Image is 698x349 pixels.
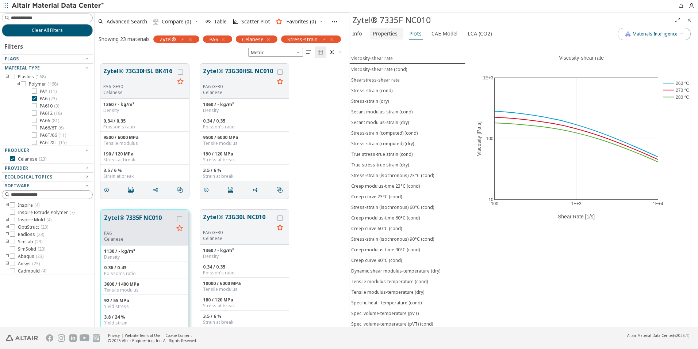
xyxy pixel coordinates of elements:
[5,232,10,237] i: toogle group
[349,276,465,287] button: Tensile modulus-temperature (cond)
[47,81,58,87] span: ( 168 )
[2,181,93,190] button: Software
[432,28,457,40] span: CAE Model
[5,254,10,259] i: toogle group
[40,103,59,109] span: PA610
[203,286,286,292] div: Tensile modulus
[5,74,10,80] i: toogle group
[2,173,93,181] button: Ecological Topics
[104,271,185,277] div: Poisson's ratio
[203,124,286,130] div: Poisson's ratio
[18,217,51,223] span: Inspire Mold
[40,96,57,102] span: PA6
[349,160,465,170] button: True stress-true strain (dry)
[249,183,264,197] button: Share
[103,102,186,108] div: 1360 / - kg/m³
[349,319,465,329] button: Spec. volume-temperature (pVT) (cond)
[12,2,105,10] img: Altair Material Data Center
[40,132,66,138] span: PA6T/66
[18,254,43,259] span: Abaqus
[349,64,465,75] button: Viscosity-shear rate (cond)
[203,303,286,309] div: Stress at break
[351,109,413,115] div: Secant modulus-strain (cond)
[203,90,274,95] p: Celanese
[248,48,303,57] div: Unit System
[349,297,465,308] button: Specific heat - temperature (cond)
[349,149,465,160] button: True stress-true strain (cond)
[2,64,93,72] button: Material Type
[5,174,52,180] span: Ecological Topics
[103,67,174,84] button: Zytel® 73G30HSL BK416
[351,204,434,210] div: Stress-strain (isochronous) 60°C (cond)
[214,19,227,24] span: Table
[18,246,45,252] span: SimSolid
[352,28,362,40] span: Info
[5,224,10,230] i: toogle group
[18,74,46,80] span: Plastics
[5,56,19,62] span: Flags
[468,28,492,40] span: LCA (CO2)
[351,55,393,61] div: Viscosity-shear rate
[103,135,186,140] div: 9500 / 6000 MPa
[287,36,318,42] span: Stress-strain
[103,90,174,95] p: Celanese
[104,304,185,309] div: Yield stress
[103,118,186,124] div: 0.34 / 0.35
[203,173,286,179] div: Strain at break
[351,87,392,94] div: Stress-strain (cond)
[104,236,174,242] p: Celanese
[41,268,46,274] span: ( 4 )
[203,151,286,157] div: 190 / 120 MPa
[6,335,38,341] img: Altair Engineering
[627,333,689,338] div: (v2025.1)
[174,76,186,88] button: Favorite
[242,36,264,42] span: Celanese
[32,260,40,267] span: ( 23 )
[351,98,389,104] div: Stress-strain (dry)
[18,239,42,245] span: SimLab
[54,110,62,116] span: ( 18 )
[162,19,191,24] span: Compare (0)
[40,140,66,146] span: PA6T/XT
[18,261,40,267] span: Ansys
[274,76,286,88] button: Favorite
[5,261,10,267] i: toogle group
[203,297,286,303] div: 180 / 120 MPa
[104,298,185,304] div: 92 / 55 MPa
[351,268,440,274] div: Dynamic shear modulus-temperature (dry)
[349,128,465,138] button: Stress-strain (computed) (cond)
[5,202,10,208] i: toogle group
[174,223,185,234] button: Favorite
[228,187,234,193] i: 
[59,139,66,146] span: ( 15 )
[351,257,402,263] div: Creep curve 90°C (cond)
[349,53,465,64] button: Viscosity-shear rate
[349,213,465,223] button: Creep modulus-time 60°C (cond)
[99,35,150,42] div: Showing 23 materials
[203,281,286,286] div: 10000 / 6000 MPa
[349,223,465,234] button: Creep curve 60°C (cond)
[349,308,465,319] button: Spec. volume-temperature (pVT)
[125,333,160,338] a: Website Terms of Use
[95,58,349,327] div: grid
[203,118,286,124] div: 0.34 / 0.35
[40,118,59,124] span: PA66
[5,147,29,153] span: Producer
[351,278,428,285] div: Tensile modulus-temperature (cond)
[203,270,286,276] div: Poisson's ratio
[225,183,240,197] button: PDF Download
[203,67,274,84] button: Zytel® 73G30HSL NC010
[18,268,46,274] span: Cadmould
[160,36,176,42] span: Zytel®
[351,194,402,200] div: Creep curve 23°C (cond)
[103,168,186,173] div: 3.5 / 6 %
[36,253,43,259] span: ( 23 )
[351,151,413,157] div: True stress-true strain (cond)
[277,187,283,193] i: 
[2,164,93,173] button: Provider
[274,222,286,234] button: Favorite
[49,88,57,94] span: ( 11 )
[349,202,465,213] button: Stress-strain (isochronous) 60°C (cond)
[248,48,303,57] span: Metric
[203,108,286,113] div: Density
